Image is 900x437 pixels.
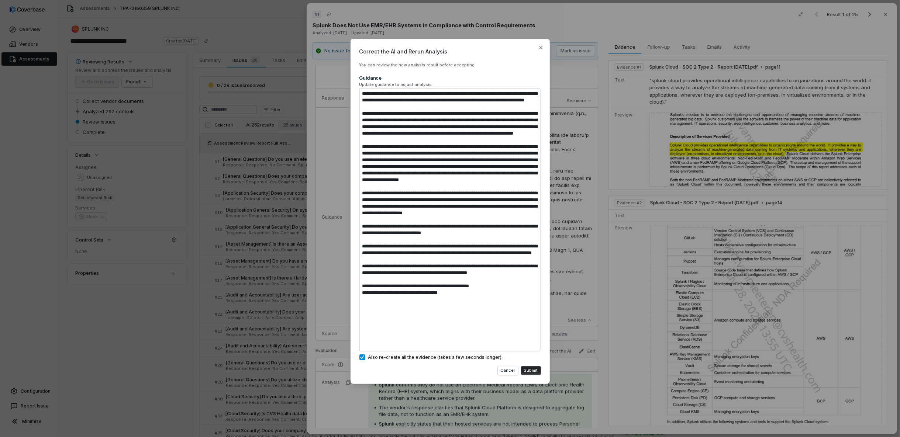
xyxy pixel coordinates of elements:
span: You can review the new analysis result before accepting. [359,62,476,67]
button: Also re-create all the evidence (takes a few seconds longer). [359,354,365,360]
button: Cancel [498,366,518,375]
button: Submit [521,366,541,375]
span: Correct the AI and Rerun Analysis [359,48,541,55]
div: Guidance [359,74,541,81]
span: Update guidance to adjust analysis [359,82,541,87]
span: Also re-create all the evidence (takes a few seconds longer). [368,354,503,360]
